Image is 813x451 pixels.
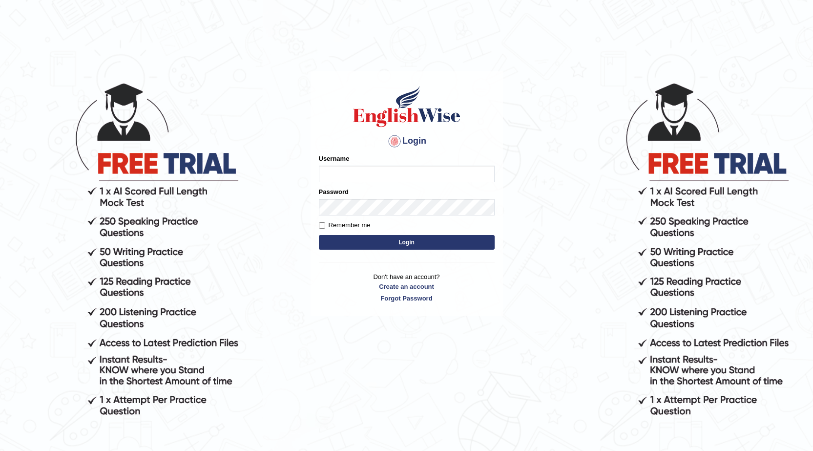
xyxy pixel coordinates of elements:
[351,85,462,129] img: Logo of English Wise sign in for intelligent practice with AI
[319,235,495,250] button: Login
[319,282,495,291] a: Create an account
[319,187,349,196] label: Password
[319,222,325,229] input: Remember me
[319,220,371,230] label: Remember me
[319,294,495,303] a: Forgot Password
[319,272,495,302] p: Don't have an account?
[319,133,495,149] h4: Login
[319,154,350,163] label: Username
